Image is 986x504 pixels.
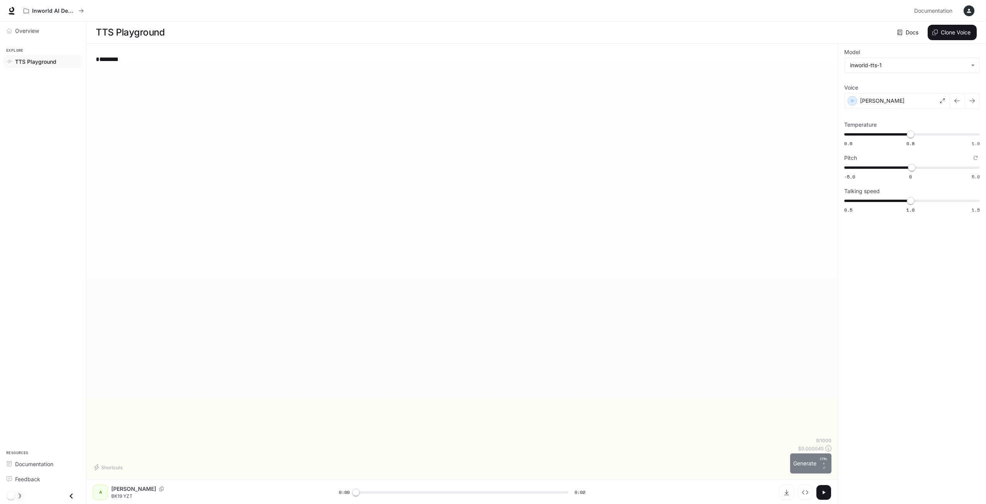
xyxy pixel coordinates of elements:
[94,486,107,499] div: A
[911,3,958,19] a: Documentation
[798,445,824,452] p: $ 0.000045
[819,456,828,470] p: ⏎
[906,140,915,147] span: 0.8
[844,155,857,161] p: Pitch
[15,475,40,483] span: Feedback
[971,154,980,162] button: Reset to default
[96,25,165,40] h1: TTS Playground
[7,491,15,500] span: Dark mode toggle
[779,485,794,500] button: Download audio
[156,487,167,491] button: Copy Voice ID
[20,3,87,19] button: All workspaces
[15,460,53,468] span: Documentation
[790,453,831,473] button: GenerateCTRL +⏎
[844,122,877,127] p: Temperature
[3,55,83,68] a: TTS Playground
[896,25,921,40] a: Docs
[850,61,967,69] div: inworld-tts-1
[3,24,83,37] a: Overview
[111,493,320,499] p: BK19 YZT
[93,461,126,473] button: Shortcuts
[575,489,585,496] span: 0:02
[63,488,80,504] button: Close drawer
[844,49,860,55] p: Model
[909,173,912,180] span: 0
[15,27,39,35] span: Overview
[3,472,83,486] a: Feedback
[819,456,828,466] p: CTRL +
[844,85,858,90] p: Voice
[32,8,75,14] p: Inworld AI Demos
[845,58,979,73] div: inworld-tts-1
[972,140,980,147] span: 1.0
[906,207,915,213] span: 1.0
[928,25,977,40] button: Clone Voice
[914,6,952,16] span: Documentation
[15,58,56,66] span: TTS Playground
[3,457,83,471] a: Documentation
[816,437,831,444] p: 9 / 1000
[844,207,852,213] span: 0.5
[972,173,980,180] span: 5.0
[797,485,813,500] button: Inspect
[860,97,904,105] p: [PERSON_NAME]
[972,207,980,213] span: 1.5
[339,489,350,496] span: 0:00
[844,188,880,194] p: Talking speed
[844,140,852,147] span: 0.6
[844,173,855,180] span: -5.0
[111,485,156,493] p: [PERSON_NAME]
